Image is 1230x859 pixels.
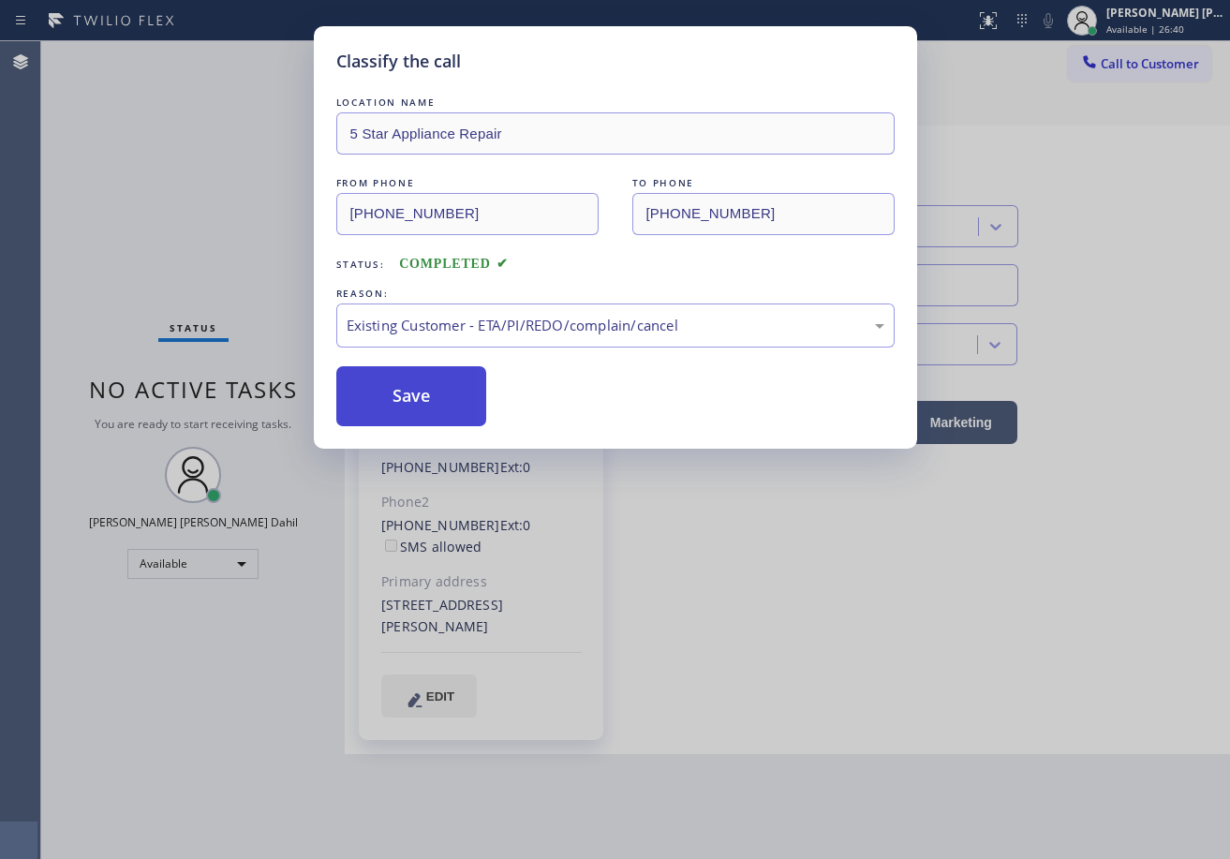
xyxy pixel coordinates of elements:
[336,258,385,271] span: Status:
[336,284,895,304] div: REASON:
[336,193,599,235] input: From phone
[336,93,895,112] div: LOCATION NAME
[399,257,508,271] span: COMPLETED
[336,173,599,193] div: FROM PHONE
[632,173,895,193] div: TO PHONE
[632,193,895,235] input: To phone
[336,49,461,74] h5: Classify the call
[336,366,487,426] button: Save
[347,315,884,336] div: Existing Customer - ETA/PI/REDO/complain/cancel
